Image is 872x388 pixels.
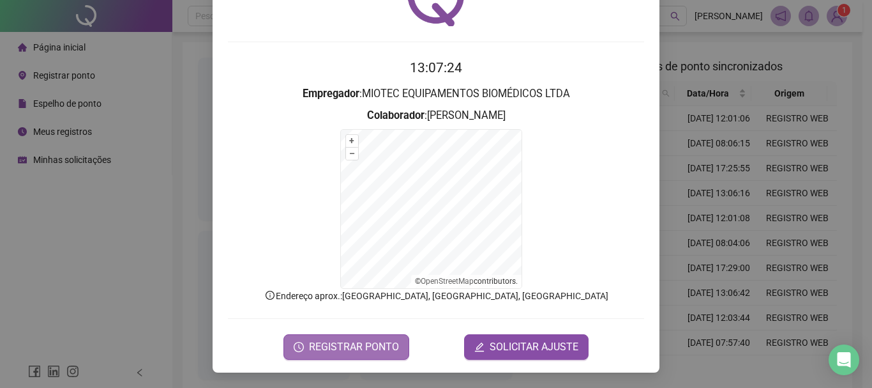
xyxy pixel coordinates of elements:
[228,289,644,303] p: Endereço aprox. : [GEOGRAPHIC_DATA], [GEOGRAPHIC_DATA], [GEOGRAPHIC_DATA]
[228,86,644,102] h3: : MIOTEC EQUIPAMENTOS BIOMÉDICOS LTDA
[264,290,276,301] span: info-circle
[309,339,399,355] span: REGISTRAR PONTO
[228,107,644,124] h3: : [PERSON_NAME]
[294,342,304,352] span: clock-circle
[829,345,859,375] div: Open Intercom Messenger
[367,109,425,121] strong: Colaborador
[303,88,359,100] strong: Empregador
[490,339,578,355] span: SOLICITAR AJUSTE
[346,148,358,160] button: –
[283,334,409,360] button: REGISTRAR PONTO
[464,334,589,360] button: editSOLICITAR AJUSTE
[474,342,485,352] span: edit
[421,277,474,286] a: OpenStreetMap
[410,60,462,75] time: 13:07:24
[415,277,518,286] li: © contributors.
[346,135,358,147] button: +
